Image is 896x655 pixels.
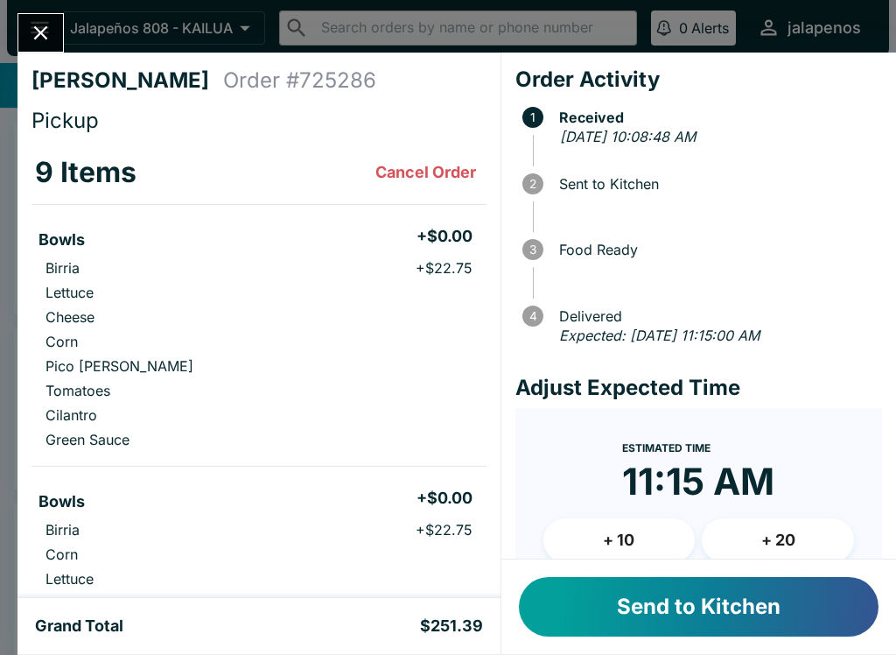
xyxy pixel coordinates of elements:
button: Cancel Order [368,155,483,190]
span: Pickup [31,108,99,133]
button: Close [18,14,63,52]
p: Cheese [45,308,94,326]
h5: + $0.00 [416,488,472,509]
text: 4 [528,309,536,323]
p: Cilantro [45,406,97,424]
p: Green Sauce [45,431,129,448]
h5: Bowls [38,491,85,512]
text: 2 [529,177,536,191]
p: Birria [45,259,80,277]
button: Send to Kitchen [519,577,878,637]
p: + $22.75 [416,521,472,539]
h5: Grand Total [35,616,123,637]
h5: Bowls [38,229,85,250]
span: Estimated Time [622,441,710,454]
h5: $251.39 [420,616,483,637]
h4: Order Activity [515,67,882,93]
h4: [PERSON_NAME] [31,67,223,94]
h4: Order # 725286 [223,67,376,94]
span: Delivered [550,308,882,324]
p: Lettuce [45,284,94,301]
time: 11:15 AM [622,459,774,504]
span: Sent to Kitchen [550,176,882,192]
p: Corn [45,546,78,563]
p: Pico [PERSON_NAME] [45,357,193,375]
p: Corn [45,333,78,350]
h4: Adjust Expected Time [515,375,882,401]
p: + $22.75 [416,259,472,277]
span: Received [550,109,882,125]
p: Cheese [45,595,94,612]
text: 1 [530,110,535,124]
span: Food Ready [550,242,882,257]
p: Tomatoes [45,382,110,399]
button: + 10 [543,518,696,562]
p: Lettuce [45,570,94,588]
button: + 20 [702,518,854,562]
text: 3 [529,243,536,257]
em: Expected: [DATE] 11:15:00 AM [559,327,759,344]
em: [DATE] 10:08:48 AM [560,128,696,145]
h3: 9 Items [35,155,136,190]
h5: + $0.00 [416,226,472,247]
p: Birria [45,521,80,539]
